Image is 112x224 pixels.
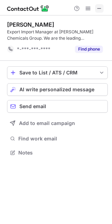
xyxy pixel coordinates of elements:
[19,120,75,126] span: Add to email campaign
[7,100,108,113] button: Send email
[19,87,94,92] span: AI write personalized message
[18,136,105,142] span: Find work email
[75,46,103,53] button: Reveal Button
[7,66,108,79] button: save-profile-one-click
[19,104,46,109] span: Send email
[7,21,54,28] div: [PERSON_NAME]
[7,148,108,158] button: Notes
[19,70,95,75] div: Save to List / ATS / CRM
[7,4,49,13] img: ContactOut v5.3.10
[7,134,108,144] button: Find work email
[7,29,108,41] div: Export Import Manager at [PERSON_NAME] Chemicals Group. We are the leading manufacturer of Yellow...
[18,150,105,156] span: Notes
[7,117,108,130] button: Add to email campaign
[7,83,108,96] button: AI write personalized message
